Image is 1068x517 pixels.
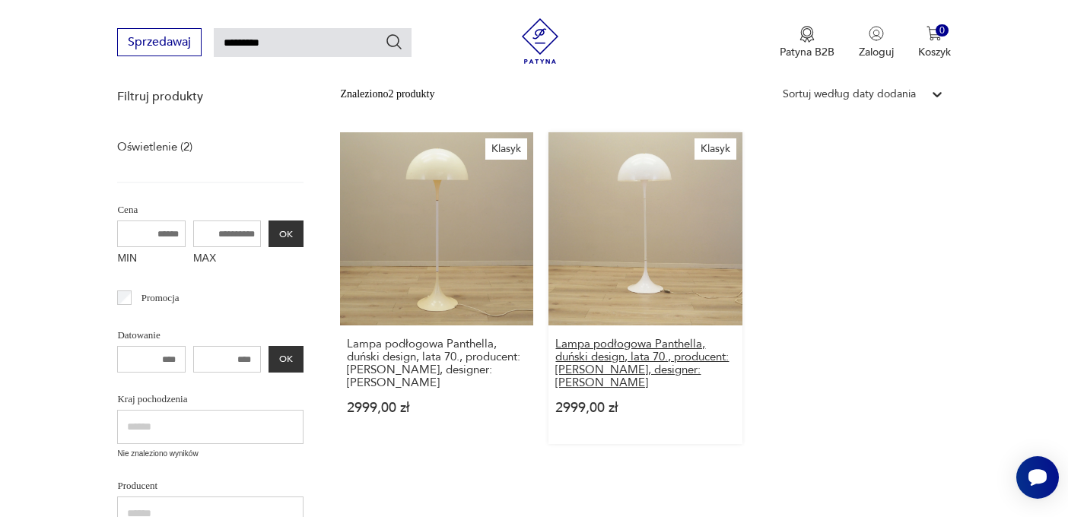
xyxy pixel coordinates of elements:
p: Patyna B2B [780,45,834,59]
img: Ikona medalu [799,26,815,43]
img: Ikona koszyka [927,26,942,41]
p: Datowanie [117,327,304,344]
button: OK [269,220,304,247]
p: Koszyk [918,45,951,59]
p: Zaloguj [859,45,894,59]
div: Sortuj według daty dodania [783,86,916,103]
img: Ikonka użytkownika [869,26,884,41]
h3: Lampa podłogowa Panthella, duński design, lata 70., producent: [PERSON_NAME], designer: [PERSON_N... [347,338,526,389]
button: Sprzedawaj [117,28,202,56]
a: KlasykLampa podłogowa Panthella, duński design, lata 70., producent: Louis Poulsen, designer: Ver... [548,132,742,444]
p: Promocja [141,290,180,306]
label: MAX [193,247,262,271]
a: Oświetlenie (2) [117,136,192,157]
h3: Lampa podłogowa Panthella, duński design, lata 70., producent: [PERSON_NAME], designer: [PERSON_N... [555,338,735,389]
button: 0Koszyk [918,26,951,59]
button: Szukaj [385,33,403,51]
p: Filtruj produkty [117,88,304,105]
label: MIN [117,247,186,271]
a: KlasykLampa podłogowa Panthella, duński design, lata 70., producent: Louis Poulsen, designer: Ver... [340,132,533,444]
p: 2999,00 zł [555,401,735,414]
p: Producent [117,477,304,494]
button: Patyna B2B [780,26,834,59]
button: OK [269,346,304,373]
button: Zaloguj [859,26,894,59]
p: 2999,00 zł [347,401,526,414]
img: Patyna - sklep z meblami i dekoracjami vintage [517,18,563,64]
a: Sprzedawaj [117,38,202,49]
a: Ikona medaluPatyna B2B [780,26,834,59]
div: Znaleziono 2 produkty [340,86,434,103]
p: Nie znaleziono wyników [117,448,304,460]
div: 0 [936,24,949,37]
p: Cena [117,201,304,218]
p: Kraj pochodzenia [117,391,304,408]
iframe: Smartsupp widget button [1016,456,1059,499]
